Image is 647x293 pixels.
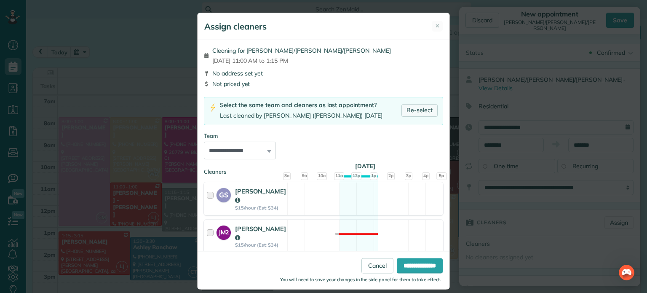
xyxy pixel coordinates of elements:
[220,111,382,120] div: Last cleaned by [PERSON_NAME] ([PERSON_NAME]) [DATE]
[220,101,382,110] div: Select the same team and cleaners as last appointment?
[235,187,286,204] strong: [PERSON_NAME]
[209,103,217,112] img: lightning-bolt-icon-94e5364df696ac2de96d3a42b8a9ff6ba979493684c50e6bbbcda72601fa0d29.png
[361,258,393,274] a: Cancel
[401,104,438,117] a: Re-select
[212,56,391,65] span: [DATE] 11:00 AM to 1:15 PM
[235,242,286,248] strong: $15/hour (Est: $34)
[217,188,231,200] strong: GS
[217,226,231,237] strong: JM2
[204,168,443,170] div: Cleaners
[280,277,441,283] small: You will need to save your changes in the side panel for them to take effect.
[212,46,391,55] span: Cleaning for [PERSON_NAME]/[PERSON_NAME]/[PERSON_NAME]
[235,225,286,242] strong: [PERSON_NAME]
[204,21,267,32] h5: Assign cleaners
[435,22,440,30] span: ✕
[204,80,443,88] div: Not priced yet
[235,205,286,211] strong: $15/hour (Est: $34)
[204,69,443,78] div: No address set yet
[204,132,443,140] div: Team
